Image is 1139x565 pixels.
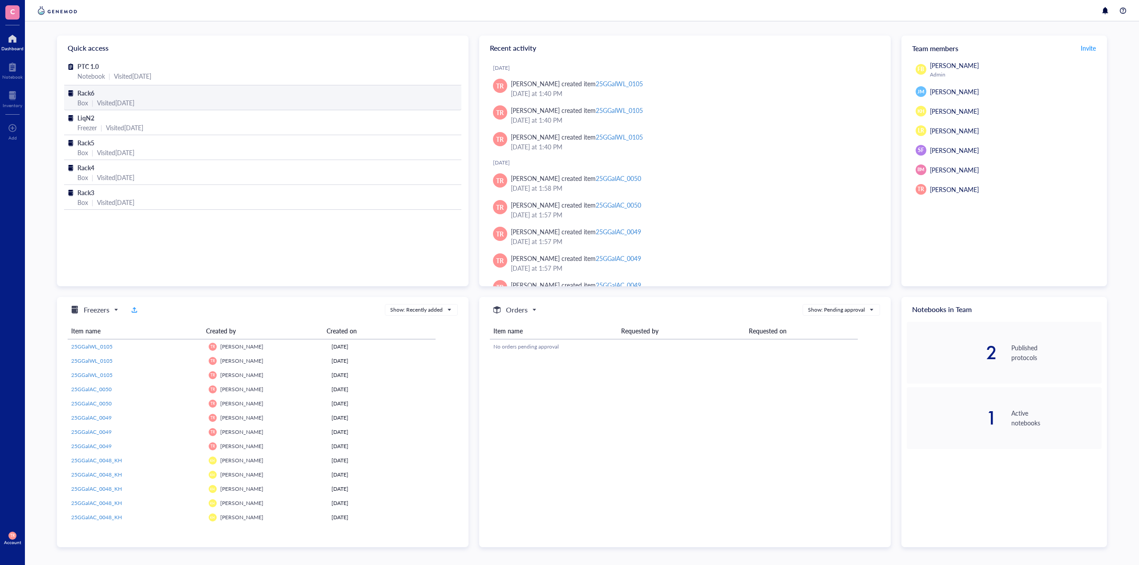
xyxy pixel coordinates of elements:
[3,88,22,108] a: Inventory
[97,148,134,157] div: Visited [DATE]
[511,88,876,98] div: [DATE] at 1:40 PM
[596,227,641,236] div: 25GGalAC_0049
[92,197,93,207] div: |
[907,409,997,427] div: 1
[77,88,94,97] span: Rack6
[77,98,88,108] div: Box
[511,132,643,142] div: [PERSON_NAME] created item
[930,185,979,194] span: [PERSON_NAME]
[220,457,263,464] span: [PERSON_NAME]
[10,6,15,17] span: C
[71,414,112,421] span: 25GGalAC_0049
[331,357,432,365] div: [DATE]
[596,132,643,141] div: 25GGalWL_0105
[486,102,884,128] a: TR[PERSON_NAME] created item25GGalWL_0105[DATE] at 1:40 PM
[331,471,432,479] div: [DATE]
[486,250,884,276] a: TR[PERSON_NAME] created item25GGalAC_0049[DATE] at 1:57 PM
[71,485,202,493] a: 25GGalAC_0048_KH
[220,385,263,393] span: [PERSON_NAME]
[930,87,979,96] span: [PERSON_NAME]
[71,471,202,479] a: 25GGalAC_0048_KH
[210,387,215,392] span: TR
[92,98,93,108] div: |
[210,515,215,519] span: KH
[596,254,641,263] div: 25GGalAC_0049
[930,61,979,70] span: [PERSON_NAME]
[1080,41,1096,55] button: Invite
[511,173,641,183] div: [PERSON_NAME] created item
[210,473,215,477] span: KH
[109,71,110,81] div: |
[918,127,924,135] span: LR
[331,414,432,422] div: [DATE]
[114,71,151,81] div: Visited [DATE]
[71,385,202,393] a: 25GGalAC_0050
[331,400,432,408] div: [DATE]
[2,60,23,80] a: Notebook
[77,188,94,197] span: Rack3
[486,196,884,223] a: TR[PERSON_NAME] created item25GGalAC_0050[DATE] at 1:57 PM
[101,123,102,132] div: |
[71,442,202,450] a: 25GGalAC_0049
[210,487,215,491] span: KH
[1,46,24,51] div: Dashboard
[1011,408,1102,428] div: Active notebooks
[390,306,443,314] div: Show: Recently added
[486,223,884,250] a: TR[PERSON_NAME] created item25GGalAC_0049[DATE] at 1:57 PM
[71,442,112,450] span: 25GGalAC_0049
[496,176,504,185] span: TR
[901,36,1107,60] div: Team members
[210,401,215,406] span: TR
[220,414,263,421] span: [PERSON_NAME]
[323,323,429,339] th: Created on
[71,428,112,436] span: 25GGalAC_0049
[511,263,876,273] div: [DATE] at 1:57 PM
[479,36,891,60] div: Recent activity
[77,138,94,147] span: Rack5
[71,513,122,521] span: 25GGalAC_0048_KH
[745,323,857,339] th: Requested on
[511,183,876,193] div: [DATE] at 1:58 PM
[220,442,263,450] span: [PERSON_NAME]
[511,236,876,246] div: [DATE] at 1:57 PM
[596,200,641,209] div: 25GGalAC_0050
[496,202,504,212] span: TR
[210,359,215,363] span: TR
[493,64,884,72] div: [DATE]
[511,115,876,125] div: [DATE] at 1:40 PM
[10,533,15,538] span: TR
[496,108,504,117] span: TR
[493,159,884,166] div: [DATE]
[220,357,263,365] span: [PERSON_NAME]
[77,172,88,182] div: Box
[3,103,22,108] div: Inventory
[71,357,202,365] a: 25GGalWL_0105
[511,253,641,263] div: [PERSON_NAME] created item
[618,323,745,339] th: Requested by
[511,227,641,236] div: [PERSON_NAME] created item
[210,345,215,349] span: TR
[220,400,263,407] span: [PERSON_NAME]
[71,343,202,351] a: 25GGalWL_0105
[496,134,504,144] span: TR
[493,343,854,351] div: No orders pending approval
[331,485,432,493] div: [DATE]
[71,457,122,464] span: 25GGalAC_0048_KH
[71,357,113,365] span: 25GGalWL_0105
[77,62,99,71] span: PTC 1.0
[907,344,997,361] div: 2
[511,210,876,220] div: [DATE] at 1:57 PM
[210,430,215,434] span: TR
[220,371,263,379] span: [PERSON_NAME]
[77,163,94,172] span: Rack4
[210,458,215,462] span: KH
[511,105,643,115] div: [PERSON_NAME] created item
[496,256,504,265] span: TR
[596,174,641,183] div: 25GGalAC_0050
[1,32,24,51] a: Dashboard
[496,81,504,91] span: TR
[220,471,263,478] span: [PERSON_NAME]
[97,98,134,108] div: Visited [DATE]
[506,305,528,315] h5: Orders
